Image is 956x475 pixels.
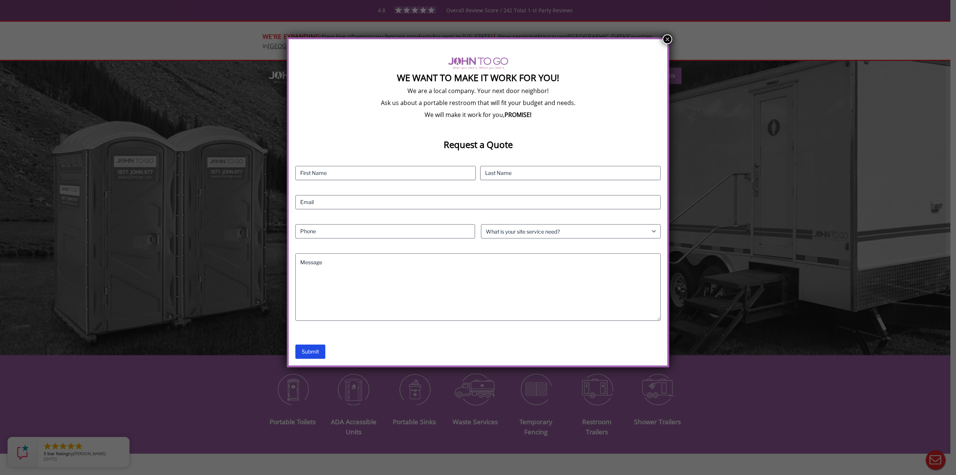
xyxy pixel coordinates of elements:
[295,345,325,359] input: Submit
[480,166,661,180] input: Last Name
[295,166,476,180] input: First Name
[295,224,475,238] input: Phone
[295,87,661,95] p: We are a local company. Your next door neighbor!
[295,99,661,107] p: Ask us about a portable restroom that will fit your budget and needs.
[397,71,559,84] strong: We Want To Make It Work For You!
[444,138,513,151] strong: Request a Quote
[505,111,531,119] b: PROMISE!
[662,34,672,44] button: Close
[295,195,661,209] input: Email
[448,57,508,69] img: logo of viptogo
[295,111,661,119] p: We will make it work for you,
